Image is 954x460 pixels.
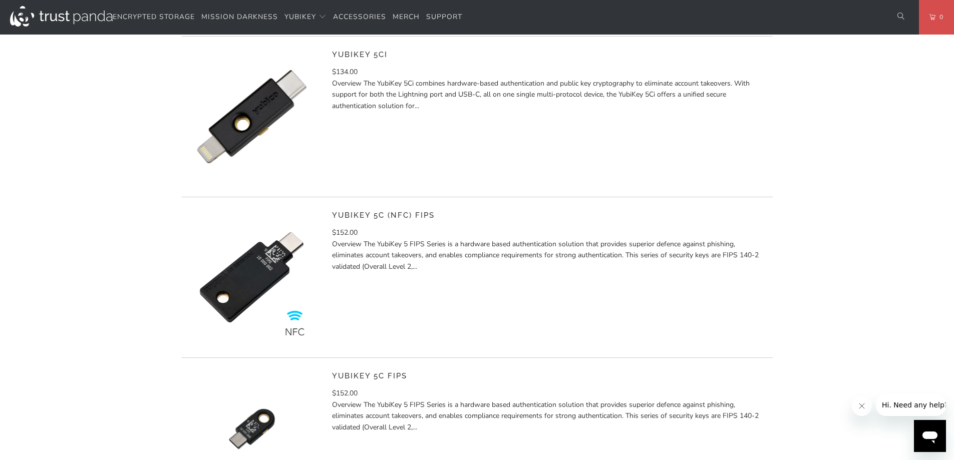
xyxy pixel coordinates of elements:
[935,12,943,23] span: 0
[426,12,462,22] span: Support
[182,47,322,187] img: YubiKey 5Ci
[332,78,765,112] p: Overview The YubiKey 5Ci combines hardware-based authentication and public key cryptography to el...
[426,6,462,29] a: Support
[201,12,278,22] span: Mission Darkness
[182,207,322,347] img: YubiKey 5C (NFC) FIPS
[332,211,435,220] a: YubiKey 5C (NFC) FIPS
[332,67,358,77] span: $134.00
[393,12,420,22] span: Merch
[332,399,765,433] p: Overview The YubiKey 5 FIPS Series is a hardware based authentication solution that provides supe...
[113,6,195,29] a: Encrypted Storage
[332,50,388,59] a: YubiKey 5Ci
[6,7,72,15] span: Hi. Need any help?
[113,12,195,22] span: Encrypted Storage
[10,6,113,27] img: Trust Panda Australia
[914,420,946,452] iframe: Button to launch messaging window
[332,228,358,237] span: $152.00
[332,239,765,272] p: Overview The YubiKey 5 FIPS Series is a hardware based authentication solution that provides supe...
[393,6,420,29] a: Merch
[876,394,946,416] iframe: Message from company
[284,6,327,29] summary: YubiKey
[852,396,872,416] iframe: Close message
[332,388,358,398] span: $152.00
[332,371,407,380] a: YubiKey 5C FIPS
[284,12,316,22] span: YubiKey
[201,6,278,29] a: Mission Darkness
[333,12,386,22] span: Accessories
[113,6,462,29] nav: Translation missing: en.navigation.header.main_nav
[333,6,386,29] a: Accessories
